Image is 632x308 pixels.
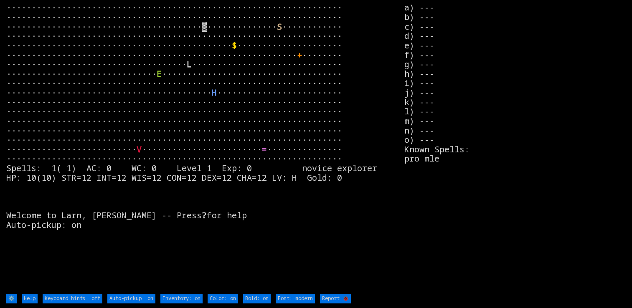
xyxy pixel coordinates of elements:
[320,294,351,303] input: Report 🐞
[208,294,238,303] input: Color: on
[276,294,315,303] input: Font: modern
[160,294,203,303] input: Inventory: on
[277,21,282,32] font: S
[43,294,102,303] input: Keyboard hints: off
[107,294,155,303] input: Auto-pickup: on
[212,87,217,98] font: H
[6,3,404,293] larn: ··································································· ·····························...
[404,3,626,293] stats: a) --- b) --- c) --- d) --- e) --- f) --- g) --- h) --- i) --- j) --- k) --- l) --- m) --- n) ---...
[157,68,162,79] font: E
[262,144,267,155] font: =
[297,49,302,61] font: +
[232,40,237,51] font: $
[137,144,142,155] font: V
[6,294,17,303] input: ⚙️
[243,294,271,303] input: Bold: on
[187,58,192,70] font: L
[202,210,207,221] b: ?
[22,294,38,303] input: Help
